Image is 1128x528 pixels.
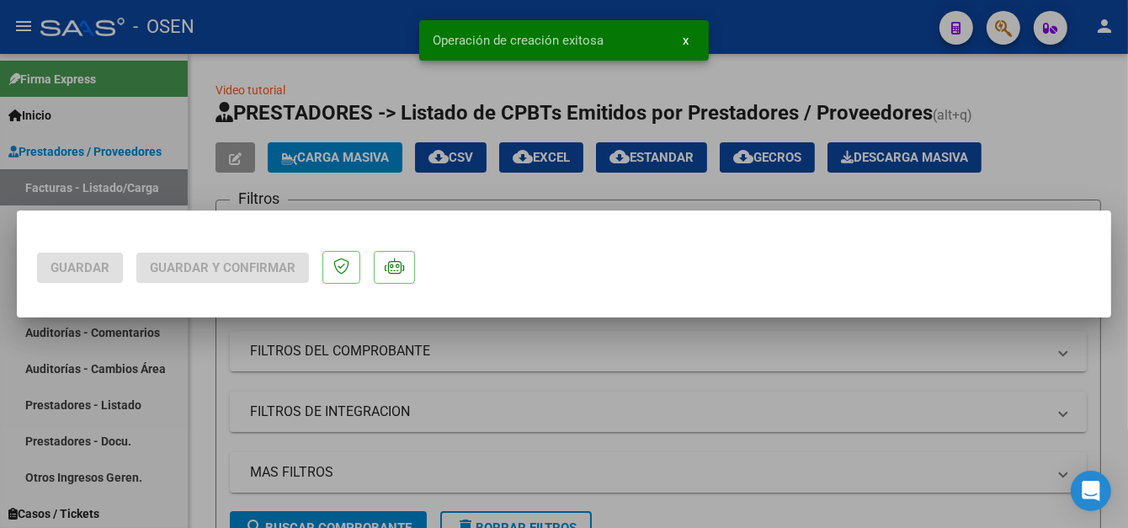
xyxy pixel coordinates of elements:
button: Guardar [37,253,123,283]
div: Open Intercom Messenger [1071,471,1111,511]
span: Guardar [51,260,109,275]
button: Guardar y Confirmar [136,253,309,283]
span: Guardar y Confirmar [150,260,295,275]
span: Operación de creación exitosa [433,32,604,49]
span: x [683,33,689,48]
